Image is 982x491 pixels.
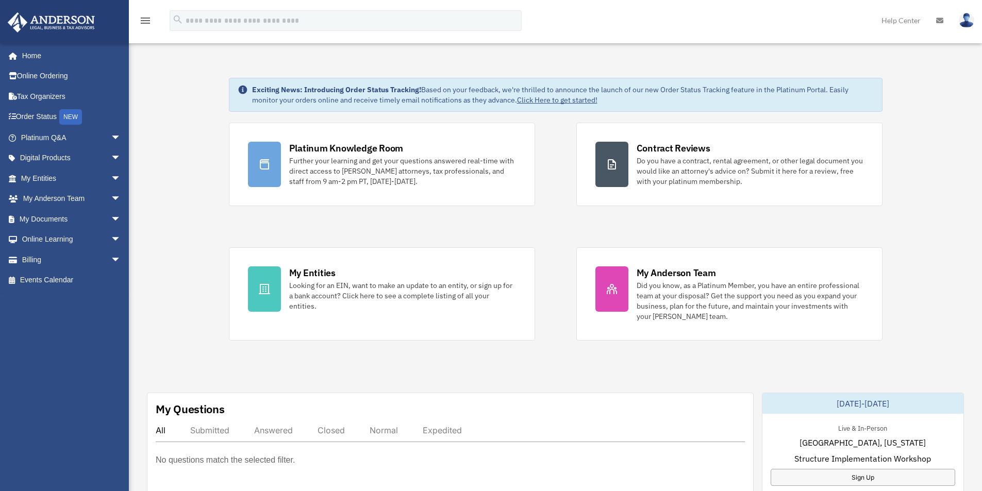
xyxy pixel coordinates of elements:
a: Click Here to get started! [517,95,597,105]
div: Platinum Knowledge Room [289,142,404,155]
div: My Anderson Team [637,266,716,279]
a: Online Learningarrow_drop_down [7,229,137,250]
a: Sign Up [771,469,955,486]
div: Contract Reviews [637,142,710,155]
div: Did you know, as a Platinum Member, you have an entire professional team at your disposal? Get th... [637,280,863,321]
a: Events Calendar [7,270,137,291]
div: My Entities [289,266,336,279]
div: My Questions [156,401,225,417]
a: My Documentsarrow_drop_down [7,209,137,229]
p: No questions match the selected filter. [156,453,295,467]
a: My Entitiesarrow_drop_down [7,168,137,189]
div: Normal [370,425,398,435]
a: My Entities Looking for an EIN, want to make an update to an entity, or sign up for a bank accoun... [229,247,535,341]
span: Structure Implementation Workshop [794,452,931,465]
a: Contract Reviews Do you have a contract, rental agreement, or other legal document you would like... [576,123,883,206]
a: Platinum Knowledge Room Further your learning and get your questions answered real-time with dire... [229,123,535,206]
span: arrow_drop_down [111,229,131,250]
div: Further your learning and get your questions answered real-time with direct access to [PERSON_NAM... [289,156,516,187]
div: Do you have a contract, rental agreement, or other legal document you would like an attorney's ad... [637,156,863,187]
span: arrow_drop_down [111,127,131,148]
div: Closed [318,425,345,435]
div: All [156,425,165,435]
span: arrow_drop_down [111,209,131,230]
div: [DATE]-[DATE] [762,393,963,414]
a: Digital Productsarrow_drop_down [7,148,137,168]
div: Looking for an EIN, want to make an update to an entity, or sign up for a bank account? Click her... [289,280,516,311]
div: Submitted [190,425,229,435]
div: Based on your feedback, we're thrilled to announce the launch of our new Order Status Tracking fe... [252,84,874,105]
div: Expedited [423,425,462,435]
span: arrow_drop_down [111,148,131,169]
i: search [172,14,184,25]
span: arrow_drop_down [111,189,131,210]
a: menu [139,18,152,27]
strong: Exciting News: Introducing Order Status Tracking! [252,85,421,94]
a: Platinum Q&Aarrow_drop_down [7,127,137,148]
a: My Anderson Team Did you know, as a Platinum Member, you have an entire professional team at your... [576,247,883,341]
a: Home [7,45,131,66]
div: Answered [254,425,293,435]
a: Order StatusNEW [7,107,137,128]
a: Online Ordering [7,66,137,87]
span: [GEOGRAPHIC_DATA], [US_STATE] [800,436,926,449]
div: NEW [59,109,82,125]
i: menu [139,14,152,27]
a: My Anderson Teamarrow_drop_down [7,189,137,209]
a: Tax Organizers [7,86,137,107]
a: Billingarrow_drop_down [7,249,137,270]
span: arrow_drop_down [111,249,131,270]
div: Live & In-Person [830,422,895,433]
img: Anderson Advisors Platinum Portal [5,12,98,32]
span: arrow_drop_down [111,168,131,189]
img: User Pic [959,13,974,28]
